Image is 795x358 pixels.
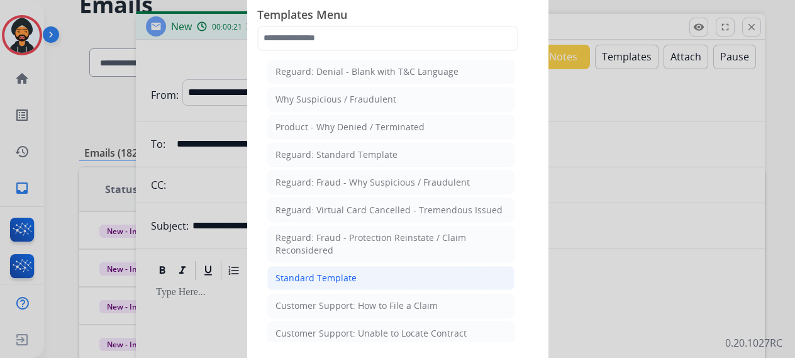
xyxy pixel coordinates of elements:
[275,121,425,133] div: Product - Why Denied / Terminated
[275,204,503,216] div: Reguard: Virtual Card Cancelled - Tremendous Issued
[275,148,397,161] div: Reguard: Standard Template
[275,299,438,312] div: Customer Support: How to File a Claim
[257,6,538,26] span: Templates Menu
[275,176,470,189] div: Reguard: Fraud - Why Suspicious / Fraudulent
[275,327,467,340] div: Customer Support: Unable to Locate Contract
[275,272,357,284] div: Standard Template
[275,93,396,106] div: Why Suspicious / Fraudulent
[275,65,459,78] div: Reguard: Denial - Blank with T&C Language
[275,232,506,257] div: Reguard: Fraud - Protection Reinstate / Claim Reconsidered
